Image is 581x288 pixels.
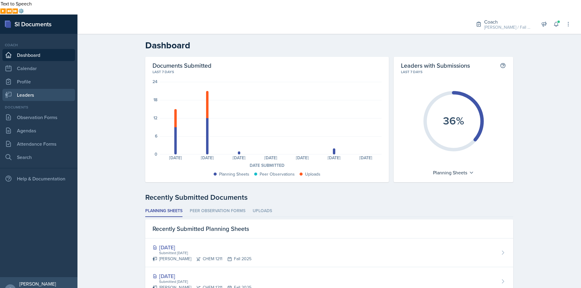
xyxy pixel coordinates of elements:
div: 6 [155,134,157,138]
div: [DATE] [153,243,251,251]
a: Agendas [2,125,75,137]
h2: Documents Submitted [153,62,382,69]
div: Uploads [305,171,320,177]
div: Last 7 days [153,69,382,75]
div: [DATE] [192,156,223,160]
a: Attendance Forms [2,138,75,150]
div: Recently Submitted Planning Sheets [145,219,513,238]
div: [PERSON_NAME] / Fall 2025 [484,24,533,31]
div: [DATE] [287,156,318,160]
a: Search [2,151,75,163]
h2: Dashboard [145,40,513,51]
div: Help & Documentation [2,173,75,185]
button: Previous [6,7,12,15]
li: Uploads [253,205,272,217]
div: Coach [484,18,533,25]
h2: Leaders with Submissions [401,62,470,69]
div: Documents [2,105,75,110]
div: Coach [2,42,75,48]
div: [DATE] [160,156,192,160]
div: Peer Observations [260,171,295,177]
div: 24 [153,79,157,84]
div: Submitted [DATE] [159,250,251,256]
div: Last 7 days [401,69,506,75]
div: Planning Sheets [219,171,249,177]
div: 0 [155,152,157,156]
text: 36% [443,113,464,128]
a: Calendar [2,62,75,74]
div: [DATE] [153,272,251,280]
div: Planning Sheets [430,168,477,177]
a: Dashboard [2,49,75,61]
li: Peer Observation Forms [190,205,245,217]
button: Settings [18,7,24,15]
div: [DATE] [350,156,382,160]
div: [DATE] [223,156,255,160]
li: Planning Sheets [145,205,182,217]
div: [DATE] [255,156,287,160]
a: Observation Forms [2,111,75,123]
a: [DATE] Submitted [DATE] [PERSON_NAME]CHEM 1211Fall 2025 [145,238,513,267]
div: 18 [153,98,157,102]
a: Leaders [2,89,75,101]
div: Submitted [DATE] [159,279,251,284]
a: Profile [2,76,75,88]
div: Recently Submitted Documents [145,192,513,203]
div: 12 [153,116,157,120]
div: Date Submitted [153,162,382,169]
div: [DATE] [318,156,350,160]
div: [PERSON_NAME] CHEM 1211 Fall 2025 [153,256,251,262]
button: Forward [12,7,18,15]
